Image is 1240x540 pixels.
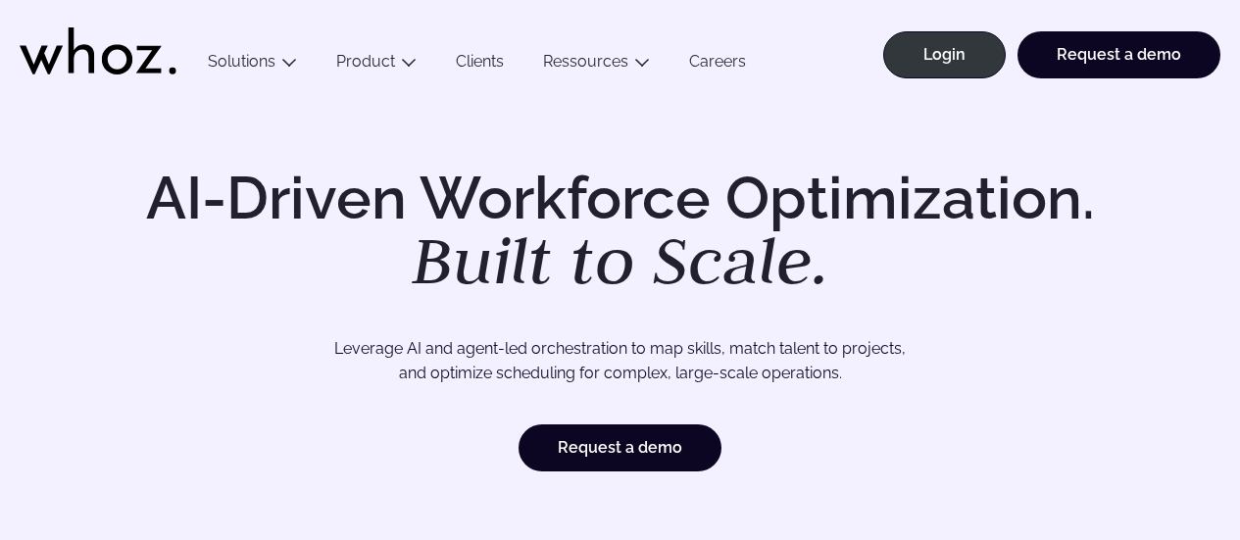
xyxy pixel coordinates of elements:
[317,52,436,78] button: Product
[1017,31,1220,78] a: Request a demo
[119,169,1122,294] h1: AI-Driven Workforce Optimization.
[670,52,766,78] a: Careers
[97,336,1143,386] p: Leverage AI and agent-led orchestration to map skills, match talent to projects, and optimize sch...
[436,52,523,78] a: Clients
[336,52,395,71] a: Product
[883,31,1006,78] a: Login
[523,52,670,78] button: Ressources
[1111,411,1213,513] iframe: Chatbot
[412,217,829,303] em: Built to Scale.
[188,52,317,78] button: Solutions
[519,424,721,471] a: Request a demo
[543,52,628,71] a: Ressources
